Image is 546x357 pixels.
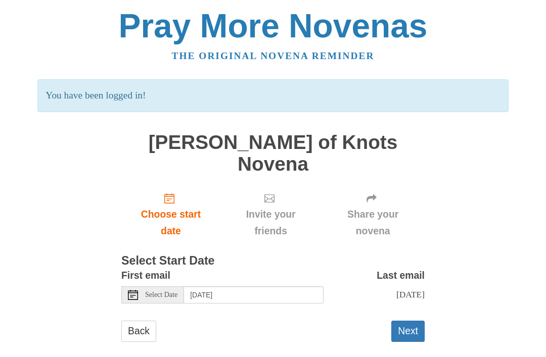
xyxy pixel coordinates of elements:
[396,289,425,299] span: [DATE]
[220,185,321,245] div: Click "Next" to confirm your start date first.
[321,185,425,245] div: Click "Next" to confirm your start date first.
[121,132,425,175] h1: [PERSON_NAME] of Knots Novena
[121,267,170,284] label: First email
[119,7,428,44] a: Pray More Novenas
[121,185,220,245] a: Choose start date
[331,206,415,239] span: Share your novena
[37,79,508,112] p: You have been logged in!
[231,206,311,239] span: Invite your friends
[121,321,156,341] a: Back
[377,267,425,284] label: Last email
[172,50,375,61] a: The original novena reminder
[121,254,425,268] h3: Select Start Date
[391,321,425,341] button: Next
[131,206,210,239] span: Choose start date
[145,291,177,298] span: Select Date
